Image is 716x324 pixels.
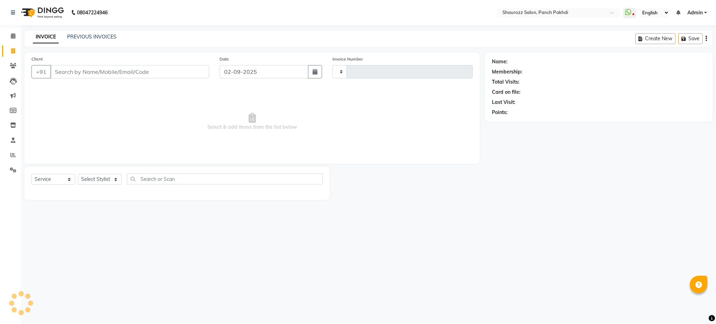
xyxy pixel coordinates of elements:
div: Name: [492,58,508,65]
input: Search or Scan [127,174,323,184]
span: Select & add items from the list below [31,87,473,157]
div: Points: [492,109,508,116]
button: Create New [635,33,675,44]
button: +91 [31,65,51,78]
b: 08047224946 [77,3,108,22]
div: Total Visits: [492,78,520,86]
a: INVOICE [33,31,59,43]
label: Date [220,56,229,62]
label: Invoice Number [332,56,363,62]
div: Last Visit: [492,99,515,106]
label: Client [31,56,43,62]
div: Card on file: [492,89,521,96]
a: PREVIOUS INVOICES [67,34,116,40]
div: Membership: [492,68,522,76]
img: logo [18,3,66,22]
input: Search by Name/Mobile/Email/Code [50,65,209,78]
button: Save [678,33,703,44]
span: Admin [687,9,703,16]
